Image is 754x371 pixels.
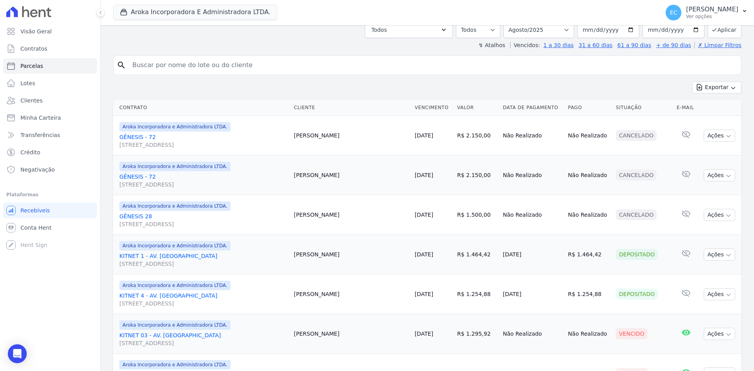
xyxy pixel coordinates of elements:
[616,249,658,260] div: Depositado
[119,201,231,211] span: Aroka Incorporadora e Administradora LTDA.
[372,25,387,35] span: Todos
[454,100,500,116] th: Valor
[500,100,565,116] th: Data de Pagamento
[616,209,657,220] div: Cancelado
[119,260,287,268] span: [STREET_ADDRESS]
[686,13,738,20] p: Ver opções
[454,314,500,354] td: R$ 1.295,92
[454,195,500,235] td: R$ 1.500,00
[670,10,677,15] span: EC
[656,42,691,48] a: + de 90 dias
[415,331,433,337] a: [DATE]
[616,328,648,339] div: Vencido
[565,116,613,155] td: Não Realizado
[20,62,43,70] span: Parcelas
[565,235,613,274] td: R$ 1.464,42
[500,116,565,155] td: Não Realizado
[500,195,565,235] td: Não Realizado
[454,235,500,274] td: R$ 1.464,42
[3,127,97,143] a: Transferências
[708,21,741,38] button: Aplicar
[544,42,574,48] a: 1 a 30 dias
[3,24,97,39] a: Visão Geral
[291,235,412,274] td: [PERSON_NAME]
[6,190,94,199] div: Plataformas
[415,172,433,178] a: [DATE]
[673,100,699,116] th: E-mail
[500,314,565,354] td: Não Realizado
[3,41,97,57] a: Contratos
[119,141,287,149] span: [STREET_ADDRESS]
[119,281,231,290] span: Aroka Incorporadora e Administradora LTDA.
[119,300,287,307] span: [STREET_ADDRESS]
[478,42,505,48] label: ↯ Atalhos
[616,170,657,181] div: Cancelado
[454,116,500,155] td: R$ 2.150,00
[113,100,291,116] th: Contrato
[291,100,412,116] th: Cliente
[291,155,412,195] td: [PERSON_NAME]
[3,110,97,126] a: Minha Carteira
[119,220,287,228] span: [STREET_ADDRESS]
[119,212,287,228] a: GÊNESIS 28[STREET_ADDRESS]
[616,130,657,141] div: Cancelado
[704,288,735,300] button: Ações
[454,274,500,314] td: R$ 1.254,88
[704,169,735,181] button: Ações
[365,22,453,38] button: Todos
[291,314,412,354] td: [PERSON_NAME]
[20,148,40,156] span: Crédito
[119,320,231,330] span: Aroka Incorporadora e Administradora LTDA.
[565,195,613,235] td: Não Realizado
[3,203,97,218] a: Recebíveis
[119,252,287,268] a: KITNET 1 - AV. [GEOGRAPHIC_DATA][STREET_ADDRESS]
[20,45,47,53] span: Contratos
[3,162,97,177] a: Negativação
[415,132,433,139] a: [DATE]
[454,155,500,195] td: R$ 2.150,00
[20,224,51,232] span: Conta Hent
[415,251,433,258] a: [DATE]
[500,274,565,314] td: [DATE]
[692,81,741,93] button: Exportar
[119,241,231,250] span: Aroka Incorporadora e Administradora LTDA.
[291,274,412,314] td: [PERSON_NAME]
[8,344,27,363] div: Open Intercom Messenger
[20,79,35,87] span: Lotes
[119,162,231,171] span: Aroka Incorporadora e Administradora LTDA.
[20,27,52,35] span: Visão Geral
[119,181,287,188] span: [STREET_ADDRESS]
[113,5,277,20] button: Aroka Incorporadora E Administradora LTDA.
[3,93,97,108] a: Clientes
[3,220,97,236] a: Conta Hent
[119,122,231,132] span: Aroka Incorporadora e Administradora LTDA.
[415,291,433,297] a: [DATE]
[704,249,735,261] button: Ações
[20,114,61,122] span: Minha Carteira
[119,173,287,188] a: GÊNESIS - 72[STREET_ADDRESS]
[119,331,287,347] a: KITNET 03 - AV. [GEOGRAPHIC_DATA][STREET_ADDRESS]
[565,314,613,354] td: Não Realizado
[617,42,651,48] a: 61 a 90 dias
[20,166,55,174] span: Negativação
[119,133,287,149] a: GÊNESIS - 72[STREET_ADDRESS]
[119,292,287,307] a: KITNET 4 - AV. [GEOGRAPHIC_DATA][STREET_ADDRESS]
[659,2,754,24] button: EC [PERSON_NAME] Ver opções
[20,97,42,104] span: Clientes
[3,144,97,160] a: Crédito
[500,235,565,274] td: [DATE]
[616,289,658,300] div: Depositado
[500,155,565,195] td: Não Realizado
[510,42,540,48] label: Vencidos:
[3,75,97,91] a: Lotes
[704,209,735,221] button: Ações
[415,212,433,218] a: [DATE]
[694,42,741,48] a: ✗ Limpar Filtros
[578,42,612,48] a: 31 a 60 dias
[686,5,738,13] p: [PERSON_NAME]
[704,130,735,142] button: Ações
[613,100,673,116] th: Situação
[119,339,287,347] span: [STREET_ADDRESS]
[20,131,60,139] span: Transferências
[291,195,412,235] td: [PERSON_NAME]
